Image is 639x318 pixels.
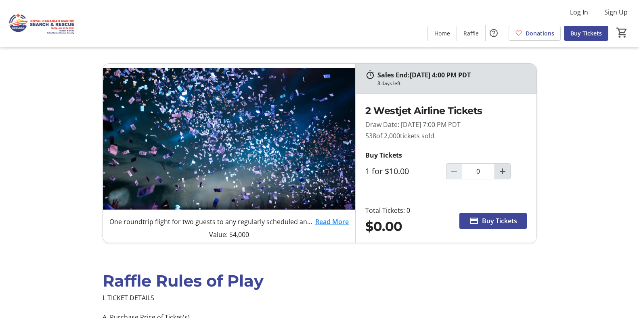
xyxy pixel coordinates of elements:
[570,7,588,17] span: Log In
[457,26,485,41] a: Raffle
[377,71,410,79] span: Sales End:
[459,213,527,229] button: Buy Tickets
[377,80,400,87] div: 8 days left
[615,25,629,40] button: Cart
[109,230,349,239] p: Value: $4,000
[315,217,349,227] a: Read More
[365,120,527,129] p: Draw Date: [DATE] 7:00 PM PDT
[598,6,634,19] button: Sign Up
[564,26,608,41] a: Buy Tickets
[365,151,402,160] strong: Buy Tickets
[428,26,457,41] a: Home
[365,104,527,118] h2: 2 Westjet Airline Tickets
[495,164,510,179] button: Increment by one
[103,64,356,214] img: 2 Westjet Airline Tickets
[103,269,537,293] div: Raffle Rules of Play
[365,206,410,215] div: Total Tickets: 0
[570,29,602,37] span: Buy Tickets
[365,217,410,236] div: $0.00
[486,25,502,41] button: Help
[365,166,409,176] label: 1 for $10.00
[482,216,517,226] span: Buy Tickets
[434,29,450,37] span: Home
[526,29,554,37] span: Donations
[509,26,561,41] a: Donations
[410,71,471,79] span: [DATE] 4:00 PM PDT
[376,131,400,140] span: of 2,000
[564,6,595,19] button: Log In
[103,293,537,303] p: I. TICKET DETAILS
[604,7,628,17] span: Sign Up
[463,29,479,37] span: Raffle
[365,131,527,141] p: 538 tickets sold
[109,217,316,227] p: One roundtrip flight for two guests to any regularly scheduled and marketed WestJet destination*!...
[5,3,77,44] img: Royal Canadian Marine Search and Rescue - Station 8's Logo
